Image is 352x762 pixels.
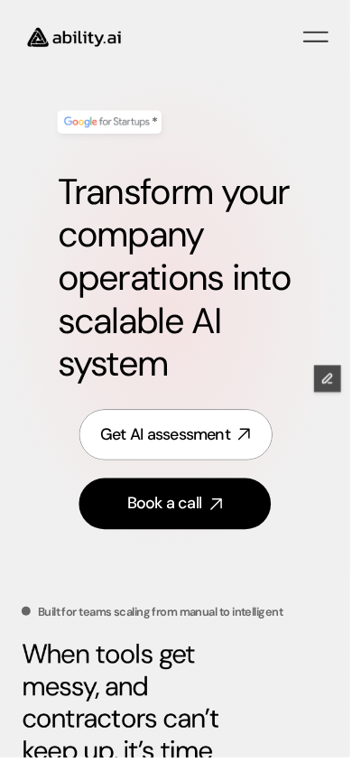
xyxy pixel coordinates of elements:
p: Built for teams scaling from manual to intelligent [38,609,284,621]
h1: Transform your company operations into scalable AI system [58,171,294,387]
a: Get AI assessment [79,412,274,463]
div: Book a call [127,496,202,518]
div: Get AI assessment [101,426,232,449]
a: Book a call [79,481,273,533]
button: Edit Framer Content [316,367,343,395]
